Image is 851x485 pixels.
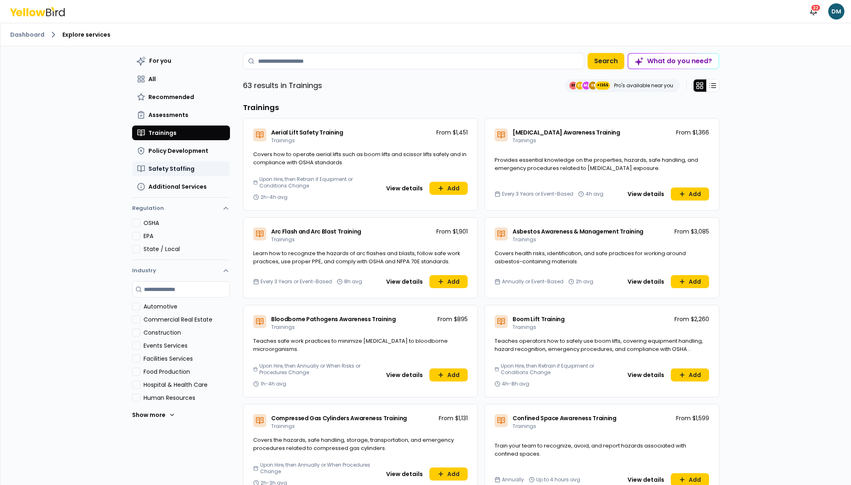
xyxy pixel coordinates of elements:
[576,82,584,90] span: CE
[132,179,230,194] button: Additional Services
[132,53,230,68] button: For you
[253,436,454,452] span: Covers the hazards, safe handling, storage, transportation, and emergency procedures related to c...
[513,414,616,422] span: Confined Space Awareness Training
[513,324,536,331] span: Trainings
[144,381,230,389] label: Hospital & Health Care
[148,147,208,155] span: Policy Development
[429,275,468,288] button: Add
[271,315,396,323] span: Bloodborne Pathogens Awareness Training
[132,72,230,86] button: All
[502,191,573,197] span: Every 3 Years or Event-Based
[495,156,698,172] span: Provides essential knowledge on the properties, hazards, safe handling, and emergency procedures ...
[144,342,230,350] label: Events Services
[805,3,822,20] button: 32
[271,227,361,236] span: Arc Flash and Arc Blast Training
[144,328,230,337] label: Construction
[271,137,295,144] span: Trainings
[10,31,44,39] a: Dashboard
[253,249,460,265] span: Learn how to recognize the hazards of arc flashes and blasts, follow safe work practices, use pro...
[582,82,590,90] span: MJ
[429,467,468,481] button: Add
[144,302,230,311] label: Automotive
[569,82,577,90] span: EE
[674,315,709,323] p: From $2,260
[439,414,468,422] p: From $1,131
[132,219,230,260] div: Regulation
[10,30,841,40] nav: breadcrumb
[144,245,230,253] label: State / Local
[344,278,362,285] span: 8h avg
[513,137,536,144] span: Trainings
[144,355,230,363] label: Facilities Services
[148,165,195,173] span: Safety Staffing
[628,53,719,69] button: What do you need?
[259,176,378,189] span: Upon Hire, then Retrain if Equipment or Conditions Change
[132,126,230,140] button: Trainings
[381,368,428,381] button: View details
[261,381,286,387] span: 1h-4h avg
[144,394,230,402] label: Human Resources
[436,128,468,137] p: From $1,451
[148,183,207,191] span: Additional Services
[132,90,230,104] button: Recommended
[271,324,295,331] span: Trainings
[671,187,709,201] button: Add
[148,75,156,83] span: All
[243,102,719,113] h3: Trainings
[381,275,428,288] button: View details
[148,129,177,137] span: Trainings
[132,161,230,176] button: Safety Staffing
[671,275,709,288] button: Add
[253,337,448,353] span: Teaches safe work practices to minimize [MEDICAL_DATA] to bloodborne microorganisms.
[495,249,686,265] span: Covers health risks, identification, and safe practices for working around asbestos-containing ma...
[502,381,529,387] span: 4h-8h avg
[513,236,536,243] span: Trainings
[148,93,194,101] span: Recommended
[502,476,524,483] span: Annually
[513,423,536,430] span: Trainings
[261,278,332,285] span: Every 3 Years or Event-Based
[597,82,608,90] span: +1355
[628,54,718,68] div: What do you need?
[536,476,580,483] span: Up to 4 hours avg
[586,191,603,197] span: 4h avg
[271,236,295,243] span: Trainings
[132,260,230,281] button: Industry
[495,442,686,458] span: Train your team to recognize, avoid, and report hazards associated with confined spaces.
[381,467,428,481] button: View details
[513,315,565,323] span: Boom Lift Training
[132,201,230,219] button: Regulation
[243,80,322,91] p: 63 results in Trainings
[436,227,468,236] p: From $1,901
[676,128,709,137] p: From $1,366
[513,227,643,236] span: Asbestos Awareness & Management Training
[260,462,378,475] span: Upon Hire, then Annually or When Procedures Change
[261,194,287,201] span: 2h-4h avg
[676,414,709,422] p: From $1,599
[271,128,343,137] span: Aerial Lift Safety Training
[828,3,844,20] span: DM
[429,182,468,195] button: Add
[132,407,175,423] button: Show more
[149,57,171,65] span: For you
[623,275,669,288] button: View details
[259,363,378,376] span: Upon Hire, then Annually or When Risks or Procedures Change
[513,128,620,137] span: [MEDICAL_DATA] Awareness Training
[811,4,821,11] div: 32
[271,423,295,430] span: Trainings
[429,368,468,381] button: Add
[271,414,407,422] span: Compressed Gas Cylinders Awareness Training
[588,53,624,69] button: Search
[381,182,428,195] button: View details
[132,143,230,158] button: Policy Development
[671,368,709,381] button: Add
[501,363,619,376] span: Upon Hire, then Retrain if Equipment or Conditions Change
[623,187,669,201] button: View details
[253,150,466,166] span: Covers how to operate aerial lifts such as boom lifts and scissor lifts safely and in compliance ...
[132,281,230,430] div: Industry
[502,278,564,285] span: Annually or Event-Based
[576,278,593,285] span: 2h avg
[144,232,230,240] label: EPA
[674,227,709,236] p: From $3,085
[132,108,230,122] button: Assessments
